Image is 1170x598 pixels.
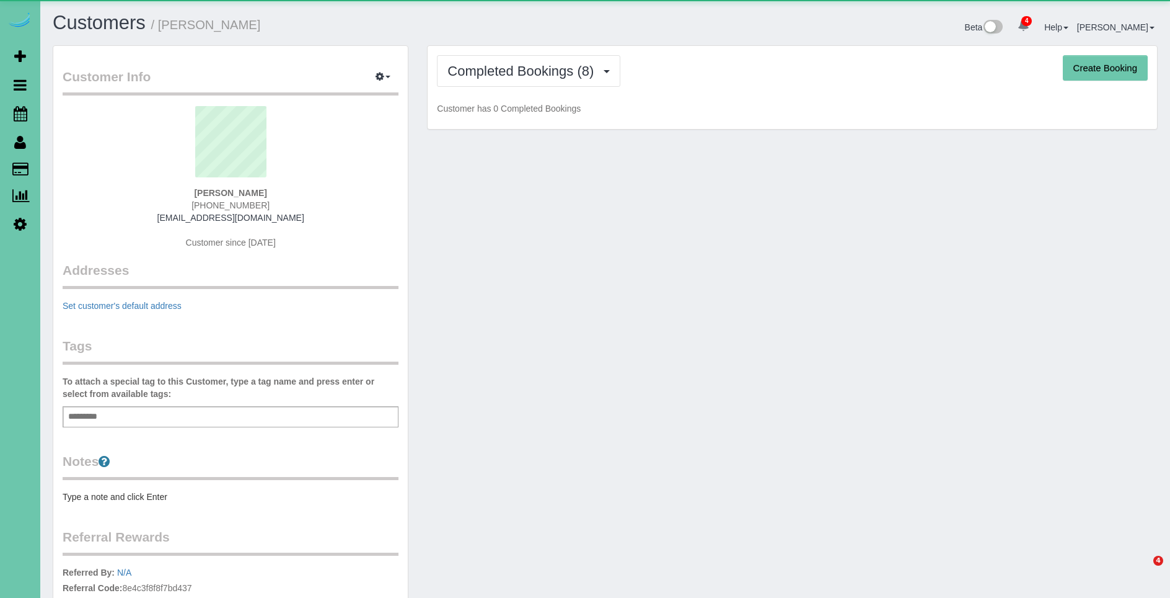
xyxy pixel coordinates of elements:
legend: Notes [63,452,398,480]
p: Customer has 0 Completed Bookings [437,102,1148,115]
a: Set customer's default address [63,301,182,311]
a: Customers [53,12,146,33]
label: To attach a special tag to this Customer, type a tag name and press enter or select from availabl... [63,375,398,400]
span: Completed Bookings (8) [447,63,600,79]
a: Help [1044,22,1068,32]
a: [PERSON_NAME] [1077,22,1155,32]
a: [EMAIL_ADDRESS][DOMAIN_NAME] [157,213,304,223]
label: Referral Code: [63,582,122,594]
legend: Referral Rewards [63,528,398,556]
img: New interface [982,20,1003,36]
button: Create Booking [1063,55,1148,81]
button: Completed Bookings (8) [437,55,620,87]
small: / [PERSON_NAME] [151,18,261,32]
a: Beta [965,22,1003,32]
strong: [PERSON_NAME] [194,188,266,198]
span: [PHONE_NUMBER] [191,200,270,210]
img: Automaid Logo [7,12,32,30]
span: Customer since [DATE] [186,238,276,248]
span: 4 [1021,16,1032,26]
legend: Customer Info [63,68,398,96]
iframe: Intercom live chat [1128,556,1158,586]
a: 4 [1011,12,1036,40]
a: N/A [117,568,131,578]
span: 4 [1153,556,1163,566]
legend: Tags [63,337,398,365]
pre: Type a note and click Enter [63,491,398,503]
label: Referred By: [63,566,115,579]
